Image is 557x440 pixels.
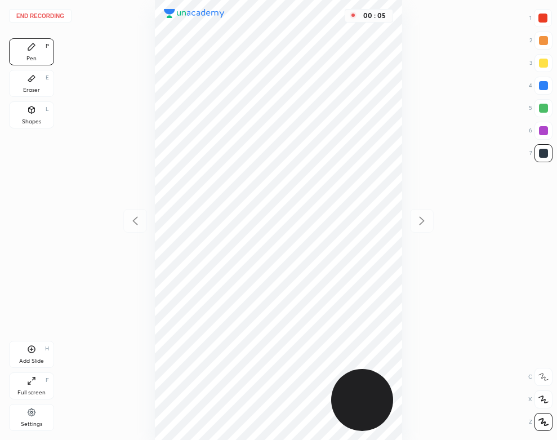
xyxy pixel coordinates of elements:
div: 4 [529,77,552,95]
div: 3 [529,54,552,72]
div: P [46,43,49,49]
div: H [45,346,49,352]
div: 00 : 05 [361,12,388,20]
div: E [46,75,49,81]
div: X [528,390,552,408]
div: Z [529,413,552,431]
div: F [46,377,49,383]
button: End recording [9,9,72,23]
div: 5 [529,99,552,117]
div: 1 [529,9,552,27]
div: 7 [529,144,552,162]
div: 2 [529,32,552,50]
div: Settings [21,421,42,427]
div: C [528,368,552,386]
div: Pen [26,56,37,61]
div: L [46,106,49,112]
img: logo.38c385cc.svg [164,9,225,18]
div: 6 [529,122,552,140]
div: Shapes [22,119,41,125]
div: Eraser [23,87,40,93]
div: Add Slide [19,358,44,364]
div: Full screen [17,390,46,395]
